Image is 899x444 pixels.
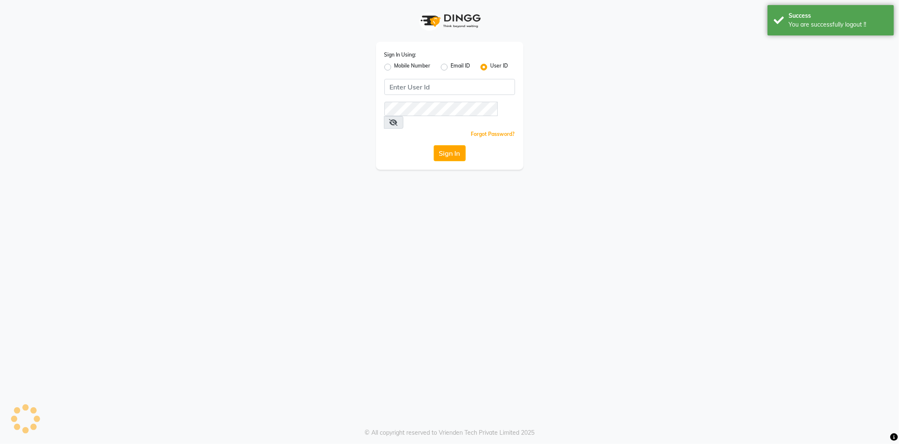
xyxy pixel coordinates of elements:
button: Sign In [434,145,466,161]
input: Username [384,102,498,116]
label: Email ID [451,62,470,72]
div: You are successfully logout !! [789,20,888,29]
label: Mobile Number [394,62,431,72]
label: Sign In Using: [384,51,416,59]
div: Success [789,11,888,20]
input: Username [384,79,515,95]
a: Forgot Password? [471,131,515,137]
label: User ID [491,62,508,72]
img: logo1.svg [416,8,483,33]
